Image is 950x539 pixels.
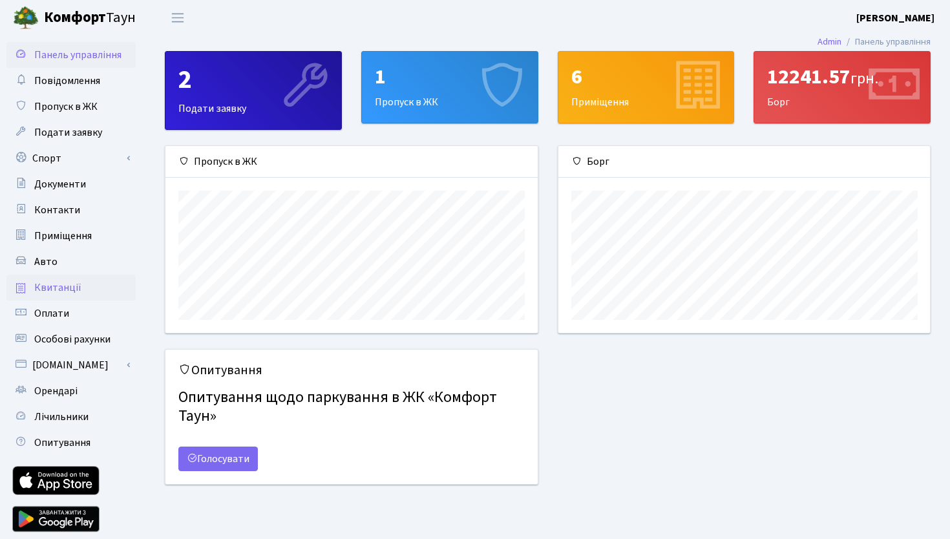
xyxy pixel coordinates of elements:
[767,65,917,89] div: 12241.57
[178,363,525,378] h5: Опитування
[13,5,39,31] img: logo.png
[6,171,136,197] a: Документи
[165,146,538,178] div: Пропуск в ЖК
[44,7,136,29] span: Таун
[6,94,136,120] a: Пропуск в ЖК
[754,52,930,123] div: Борг
[34,125,102,140] span: Подати заявку
[34,332,111,346] span: Особові рахунки
[34,48,121,62] span: Панель управління
[558,51,735,123] a: 6Приміщення
[6,326,136,352] a: Особові рахунки
[558,52,734,123] div: Приміщення
[375,65,525,89] div: 1
[6,404,136,430] a: Лічильники
[178,447,258,471] a: Голосувати
[165,52,341,129] div: Подати заявку
[34,203,80,217] span: Контакти
[6,145,136,171] a: Спорт
[6,430,136,456] a: Опитування
[34,306,69,321] span: Оплати
[34,229,92,243] span: Приміщення
[34,74,100,88] span: Повідомлення
[6,352,136,378] a: [DOMAIN_NAME]
[165,51,342,130] a: 2Подати заявку
[6,301,136,326] a: Оплати
[361,51,538,123] a: 1Пропуск в ЖК
[178,383,525,431] h4: Опитування щодо паркування в ЖК «Комфорт Таун»
[34,280,81,295] span: Квитанції
[362,52,538,123] div: Пропуск в ЖК
[34,255,58,269] span: Авто
[6,275,136,301] a: Квитанції
[6,197,136,223] a: Контакти
[162,7,194,28] button: Переключити навігацію
[34,384,78,398] span: Орендарі
[6,223,136,249] a: Приміщення
[6,120,136,145] a: Подати заявку
[6,249,136,275] a: Авто
[850,67,878,90] span: грн.
[856,11,934,25] b: [PERSON_NAME]
[558,146,931,178] div: Борг
[841,35,931,49] li: Панель управління
[856,10,934,26] a: [PERSON_NAME]
[34,410,89,424] span: Лічильники
[34,436,90,450] span: Опитування
[571,65,721,89] div: 6
[178,65,328,96] div: 2
[6,68,136,94] a: Повідомлення
[34,177,86,191] span: Документи
[44,7,106,28] b: Комфорт
[818,35,841,48] a: Admin
[6,42,136,68] a: Панель управління
[6,378,136,404] a: Орендарі
[34,100,98,114] span: Пропуск в ЖК
[798,28,950,56] nav: breadcrumb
